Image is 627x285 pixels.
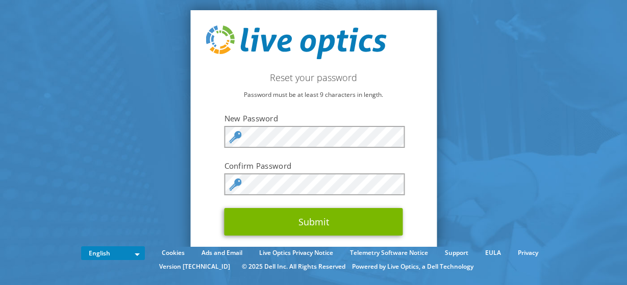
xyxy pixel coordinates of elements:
li: Version [TECHNICAL_ID] [154,261,235,272]
li: © 2025 Dell Inc. All Rights Reserved [237,261,350,272]
p: Password must be at least 9 characters in length. [206,89,421,100]
a: Support [437,247,476,258]
li: Powered by Live Optics, a Dell Technology [352,261,473,272]
label: New Password [224,113,403,123]
img: live_optics_svg.svg [206,25,386,59]
a: Privacy [510,247,546,258]
a: Telemetry Software Notice [342,247,436,258]
h2: Reset your password [206,72,421,83]
label: Confirm Password [224,161,403,171]
a: Cookies [154,247,192,258]
a: Live Optics Privacy Notice [252,247,341,258]
button: Submit [224,208,403,236]
a: Ads and Email [194,247,250,258]
a: EULA [478,247,509,258]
